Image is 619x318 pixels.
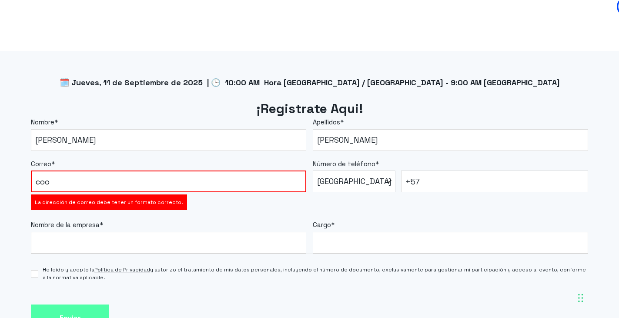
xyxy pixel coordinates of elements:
[43,266,588,281] span: He leído y acepto la y autorizo el tratamiento de mis datos personales, incluyendo el número de d...
[313,160,375,168] span: Número de teléfono
[578,285,583,311] div: Arrastrar
[462,207,619,318] iframe: Chat Widget
[31,100,588,118] h2: ¡Registrate Aqui!
[94,266,150,273] a: Política de Privacidad
[462,207,619,318] div: Widget de chat
[31,118,54,126] span: Nombre
[31,160,51,168] span: Correo
[313,221,331,229] span: Cargo
[31,221,100,229] span: Nombre de la empresa
[313,118,340,126] span: Apellidos
[60,77,560,87] span: 🗓️ Jueves, 11 de Septiembre de 2025 | 🕒 10:00 AM Hora [GEOGRAPHIC_DATA] / [GEOGRAPHIC_DATA] - 9:0...
[35,198,183,206] label: La dirección de correo debe tener un formato correcto.
[31,270,38,278] input: He leído y acepto laPolítica de Privacidady autorizo el tratamiento de mis datos personales, incl...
